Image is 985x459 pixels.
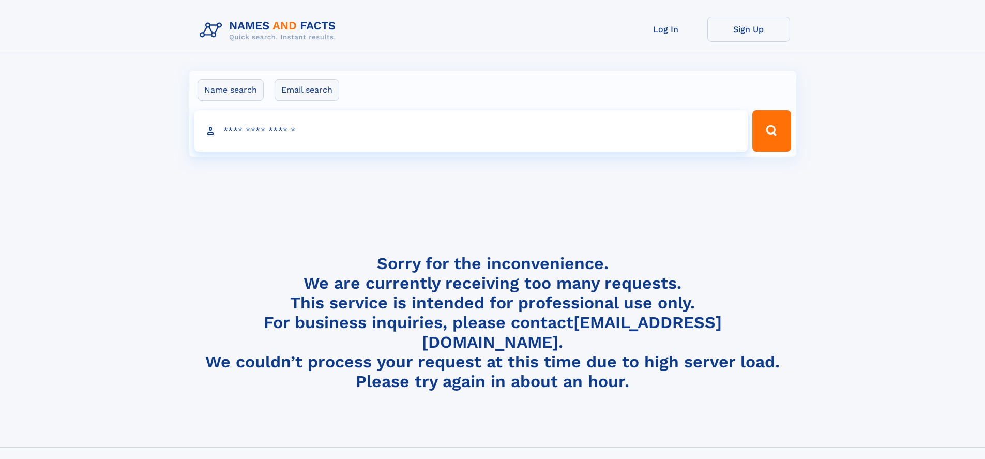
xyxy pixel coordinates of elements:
[194,110,748,152] input: search input
[195,17,344,45] img: Logo Names and Facts
[275,79,339,101] label: Email search
[195,254,790,392] h4: Sorry for the inconvenience. We are currently receiving too many requests. This service is intend...
[707,17,790,42] a: Sign Up
[752,110,791,152] button: Search Button
[198,79,264,101] label: Name search
[422,313,722,352] a: [EMAIL_ADDRESS][DOMAIN_NAME]
[625,17,707,42] a: Log In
